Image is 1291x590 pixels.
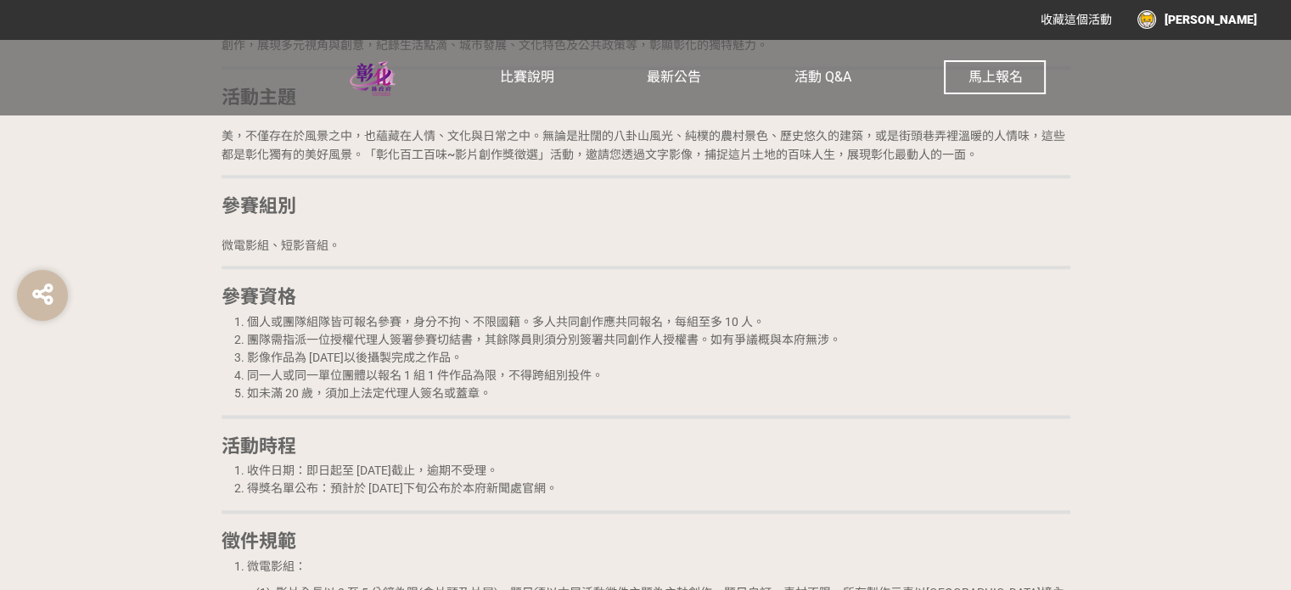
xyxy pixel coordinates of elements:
span: 影像作品為 [DATE]以後攝製完成之作品。 [247,351,463,364]
span: 微電影組、短影音組。 [222,239,340,252]
span: 收件日期：即日起至 [DATE]截止，逾期不受理。 [247,464,498,477]
span: 活動 Q&A [794,69,851,85]
span: 比賽說明 [500,69,554,85]
span: 個人或團隊組隊皆可報名參賽，身分不拘、不限國籍。多人共同創作應共同報名，每組至多 10 人。 [247,315,765,329]
span: 同一人或同一單位團體以報名 1 組 1 件作品為限，不得跨組別投件。 [247,368,603,382]
span: 最新公告 [647,69,701,85]
span: 得獎名單公布：預計於 [DATE]下旬公布於本府新聞處官網。 [247,481,558,495]
span: 微電影組： [247,559,306,573]
span: 團隊需指派一位授權代理人簽署參賽切結書，其餘隊員則須分別簽署共同創作人授權書。如有爭議概與本府無涉。 [247,333,841,346]
strong: 參賽資格 [222,286,296,307]
strong: 徵件規範 [222,531,296,552]
span: 收藏這個活動 [1041,13,1112,26]
a: 比賽說明 [500,39,554,115]
span: 美，不僅存在於風景之中，也蘊藏在人情、文化與日常之中。無論是壯闊的八卦山風光、純樸的農村景色、歷史悠久的建築，或是街頭巷弄裡溫暖的人情味，這些都是彰化獨有的美好風景。「彰化百工百味~影片創作獎徵... [222,129,1065,161]
img: 第6屆「彰化百工百味~影片創作獎徵選」活動 [245,57,500,99]
span: 馬上報名 [968,69,1022,85]
strong: 參賽組別 [222,195,296,216]
a: 最新公告 [647,39,701,115]
span: 如未滿 20 歲，須加上法定代理人簽名或蓋章。 [247,386,491,400]
strong: 活動時程 [222,435,296,457]
a: 活動 Q&A [794,39,851,115]
button: 馬上報名 [944,60,1046,94]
